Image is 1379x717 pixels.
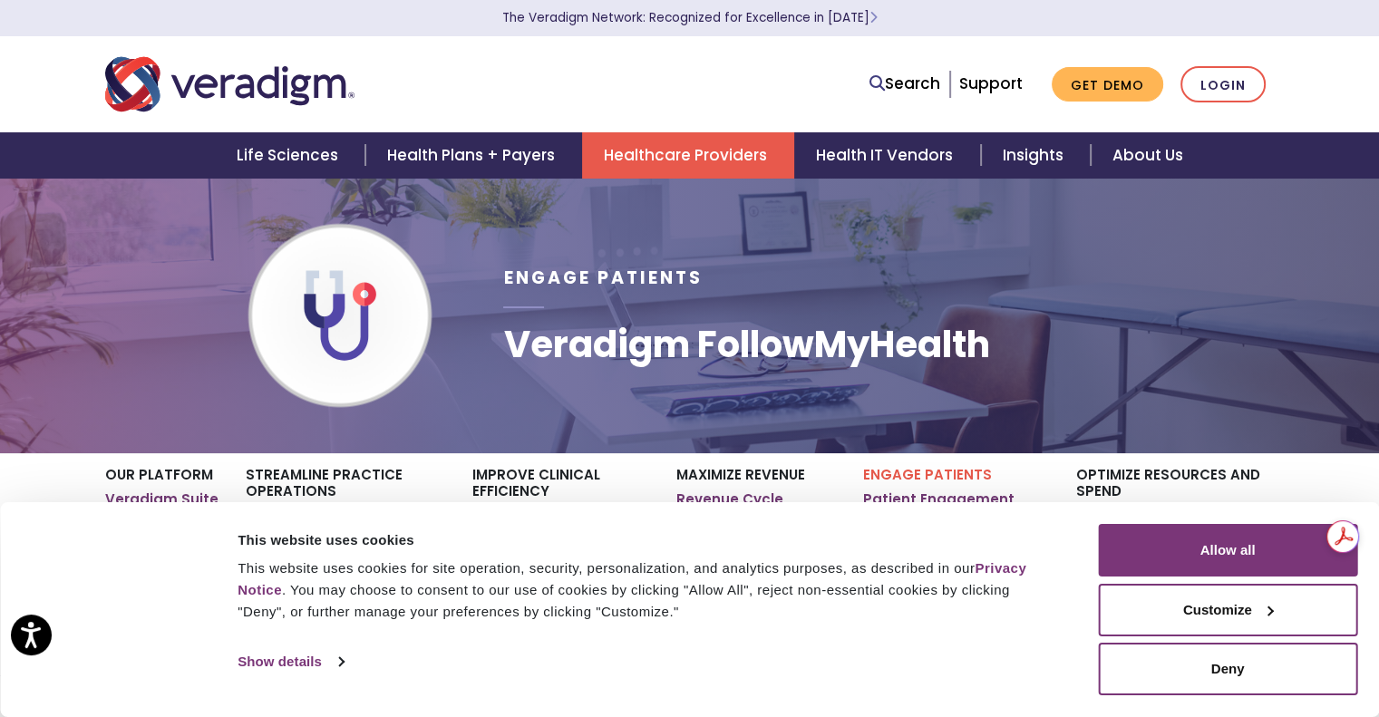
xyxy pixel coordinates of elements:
img: Veradigm logo [105,54,354,114]
a: Insights [981,132,1091,179]
a: About Us [1091,132,1205,179]
a: Healthcare Providers [582,132,794,179]
a: The Veradigm Network: Recognized for Excellence in [DATE]Learn More [502,9,878,26]
a: Search [869,72,940,96]
iframe: Drift Chat Widget [1252,663,1357,695]
h1: Veradigm FollowMyHealth [503,323,989,366]
button: Allow all [1098,524,1357,577]
a: Get Demo [1052,67,1163,102]
a: Support [959,73,1023,94]
span: Learn More [869,9,878,26]
a: Show details [238,648,343,675]
a: Life Sciences [215,132,365,179]
div: This website uses cookies [238,529,1057,551]
a: Login [1180,66,1266,103]
button: Customize [1098,584,1357,636]
span: Engage Patients [503,266,702,290]
button: Deny [1098,643,1357,695]
div: This website uses cookies for site operation, security, personalization, and analytics purposes, ... [238,557,1057,623]
a: Health IT Vendors [794,132,980,179]
a: Veradigm Suite [105,490,219,509]
a: Revenue Cycle Services [676,490,835,526]
a: Patient Engagement Platform [863,490,1049,526]
a: Health Plans + Payers [365,132,582,179]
